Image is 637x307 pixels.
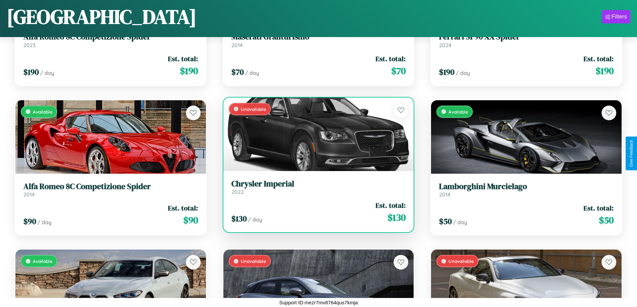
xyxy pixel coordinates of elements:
span: Available [448,109,468,115]
span: Est. total: [376,200,406,210]
span: Unavailable [448,258,474,264]
h3: Alfa Romeo 8C Competizione Spider [23,182,198,191]
span: / day [453,219,467,225]
h1: [GEOGRAPHIC_DATA] [7,3,197,30]
span: $ 50 [439,216,452,227]
a: Chrysler Imperial2022 [231,179,406,195]
span: Available [33,109,52,115]
span: Est. total: [168,203,198,213]
span: $ 130 [231,213,247,224]
span: $ 130 [388,211,406,224]
a: Alfa Romeo 8C Competizione Spider2014 [23,182,198,198]
a: Ferrari SF90 XX Spider2024 [439,32,614,48]
span: 2014 [23,191,35,198]
span: / day [245,69,259,76]
span: 2024 [439,42,451,48]
h3: Alfa Romeo 8C Competizione Spider [23,32,198,42]
span: $ 50 [599,213,614,227]
h3: Lamborghini Murcielago [439,182,614,191]
span: / day [248,216,262,223]
span: 2022 [231,188,244,195]
span: $ 90 [23,216,36,227]
a: Alfa Romeo 8C Competizione Spider2023 [23,32,198,48]
span: $ 190 [439,66,454,78]
span: $ 190 [23,66,39,78]
span: Available [33,258,52,264]
span: Unavailable [241,258,266,264]
h3: Chrysler Imperial [231,179,406,189]
span: Est. total: [583,203,614,213]
span: Unavailable [241,106,266,112]
span: 2014 [439,191,450,198]
span: $ 70 [391,64,406,78]
span: / day [456,69,470,76]
button: Filters [602,10,630,23]
span: Est. total: [168,54,198,63]
p: Support ID: mezr7mv8764qus7kmja [279,298,358,307]
div: Give Feedback [629,140,634,167]
div: Filters [612,13,627,20]
span: $ 70 [231,66,244,78]
a: Maserati Granturismo2014 [231,32,406,48]
span: $ 190 [596,64,614,78]
h3: Maserati Granturismo [231,32,406,42]
span: 2014 [231,42,243,48]
span: $ 190 [180,64,198,78]
span: Est. total: [583,54,614,63]
span: Est. total: [376,54,406,63]
span: 2023 [23,42,35,48]
a: Lamborghini Murcielago2014 [439,182,614,198]
h3: Ferrari SF90 XX Spider [439,32,614,42]
span: / day [40,69,54,76]
span: $ 90 [183,213,198,227]
span: / day [37,219,51,225]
